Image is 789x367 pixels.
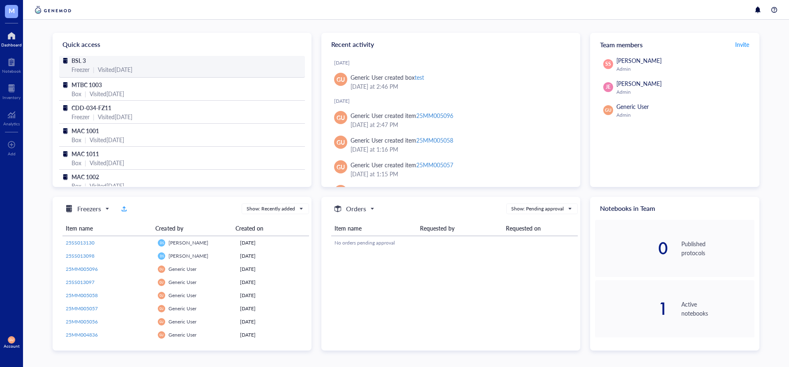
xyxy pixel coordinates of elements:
[503,221,578,236] th: Requested on
[415,73,424,81] div: test
[72,89,81,98] div: Box
[351,82,567,91] div: [DATE] at 2:46 PM
[735,38,750,51] button: Invite
[33,5,73,15] img: genemod-logo
[159,320,163,323] span: GU
[72,150,99,158] span: MAC 1011
[240,292,306,299] div: [DATE]
[616,79,662,88] span: [PERSON_NAME]
[247,205,295,212] div: Show: Recently added
[351,120,567,129] div: [DATE] at 2:47 PM
[2,69,21,74] div: Notebook
[328,108,574,132] a: GUGeneric User created item25MM005096[DATE] at 2:47 PM
[159,307,163,310] span: GU
[90,89,124,98] div: Visited [DATE]
[72,56,86,65] span: BSL 3
[616,89,751,95] div: Admin
[351,136,453,145] div: Generic User created item
[590,197,759,220] div: Notebooks in Team
[2,95,21,100] div: Inventory
[66,265,151,273] a: 25MM005096
[72,173,99,181] span: MAC 1002
[616,56,662,65] span: [PERSON_NAME]
[416,111,453,120] div: 25MM005096
[66,252,95,259] span: 25SS013098
[77,204,101,214] h5: Freezers
[66,265,98,272] span: 25MM005096
[72,81,102,89] span: MTBC 1003
[2,55,21,74] a: Notebook
[159,333,163,337] span: GU
[66,279,151,286] a: 25SS013097
[98,112,132,121] div: Visited [DATE]
[616,112,751,118] div: Admin
[331,221,417,236] th: Item name
[321,33,580,56] div: Recent activity
[240,331,306,339] div: [DATE]
[85,158,86,167] div: |
[606,83,611,91] span: JE
[1,29,22,47] a: Dashboard
[337,75,345,84] span: GU
[337,113,345,122] span: GU
[159,281,163,284] span: GU
[337,138,345,147] span: GU
[85,181,86,190] div: |
[335,239,574,247] div: No orders pending approval
[511,205,564,212] div: Show: Pending approval
[66,292,151,299] a: 25MM005058
[240,318,306,325] div: [DATE]
[681,239,754,257] div: Published protocols
[1,42,22,47] div: Dashboard
[168,265,196,272] span: Generic User
[334,98,574,104] div: [DATE]
[351,169,567,178] div: [DATE] at 1:15 PM
[605,60,611,68] span: SS
[8,151,16,156] div: Add
[232,221,302,236] th: Created on
[66,318,98,325] span: 25MM005056
[66,279,95,286] span: 25SS013097
[53,33,311,56] div: Quick access
[159,294,163,297] span: GU
[62,221,152,236] th: Item name
[328,157,574,182] a: GUGeneric User created item25MM005057[DATE] at 1:15 PM
[2,82,21,100] a: Inventory
[9,5,15,16] span: M
[334,60,574,66] div: [DATE]
[85,135,86,144] div: |
[240,265,306,273] div: [DATE]
[616,66,751,72] div: Admin
[351,111,453,120] div: Generic User created item
[93,65,95,74] div: |
[159,241,164,245] span: DS
[616,102,649,111] span: Generic User
[168,318,196,325] span: Generic User
[240,239,306,247] div: [DATE]
[417,221,502,236] th: Requested by
[328,69,574,94] a: GUGeneric User created boxtest[DATE] at 2:46 PM
[90,135,124,144] div: Visited [DATE]
[66,252,151,260] a: 25SS013098
[328,132,574,157] a: GUGeneric User created item25MM005058[DATE] at 1:16 PM
[9,338,13,342] span: GU
[152,221,232,236] th: Created by
[416,136,453,144] div: 25MM005058
[168,279,196,286] span: Generic User
[93,112,95,121] div: |
[346,204,366,214] h5: Orders
[66,305,151,312] a: 25MM005057
[72,127,99,135] span: MAC 1001
[351,160,453,169] div: Generic User created item
[337,162,345,171] span: GU
[168,239,208,246] span: [PERSON_NAME]
[4,344,20,349] div: Account
[85,89,86,98] div: |
[240,305,306,312] div: [DATE]
[66,292,98,299] span: 25MM005058
[90,158,124,167] div: Visited [DATE]
[168,292,196,299] span: Generic User
[735,40,749,48] span: Invite
[3,108,20,126] a: Analytics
